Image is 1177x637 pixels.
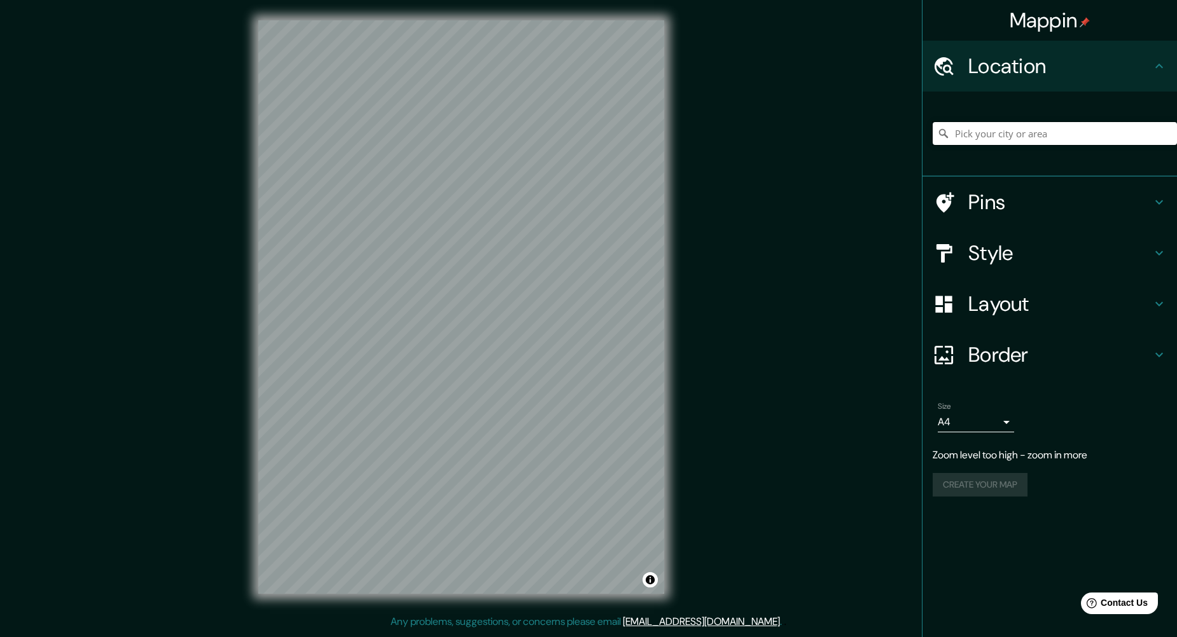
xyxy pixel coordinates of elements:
[923,177,1177,228] div: Pins
[391,614,782,629] p: Any problems, suggestions, or concerns please email .
[784,614,786,629] div: .
[933,448,1167,463] p: Zoom level too high - zoom in more
[968,189,1152,215] h4: Pins
[1080,17,1090,27] img: pin-icon.png
[923,228,1177,278] div: Style
[933,122,1177,145] input: Pick your city or area
[643,572,658,587] button: Toggle attribution
[968,291,1152,317] h4: Layout
[938,401,951,412] label: Size
[923,278,1177,329] div: Layout
[1010,8,1090,33] h4: Mappin
[968,240,1152,266] h4: Style
[923,329,1177,380] div: Border
[938,412,1014,432] div: A4
[258,20,664,594] canvas: Map
[968,53,1152,79] h4: Location
[923,41,1177,92] div: Location
[968,342,1152,367] h4: Border
[1064,587,1163,623] iframe: Help widget launcher
[623,615,780,628] a: [EMAIL_ADDRESS][DOMAIN_NAME]
[782,614,784,629] div: .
